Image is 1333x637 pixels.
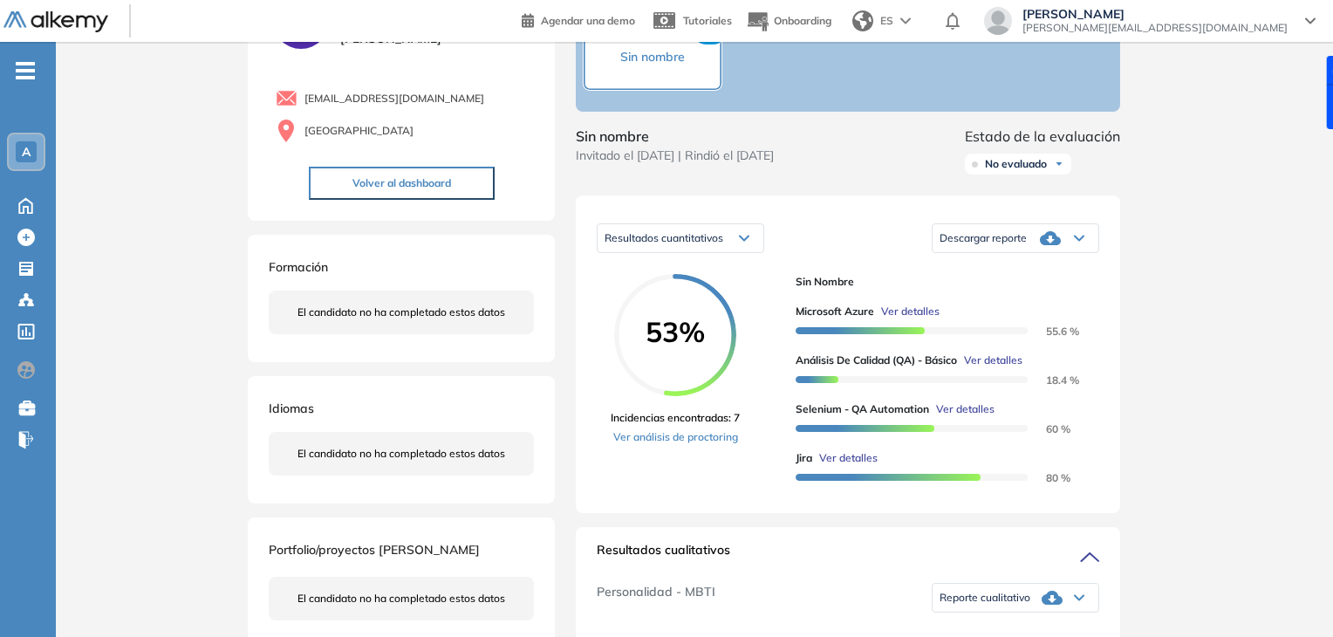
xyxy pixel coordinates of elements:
[881,304,940,319] span: Ver detalles
[297,446,505,462] span: El candidato no ha completado estos datos
[269,259,328,275] span: Formación
[940,591,1030,605] span: Reporte cualitativo
[3,11,108,33] img: Logo
[796,450,812,466] span: Jira
[965,126,1120,147] span: Estado de la evaluación
[522,9,635,30] a: Agendar una demo
[796,401,929,417] span: Selenium - QA Automation
[796,353,957,368] span: Análisis de Calidad (QA) - Básico
[929,401,995,417] button: Ver detalles
[900,17,911,24] img: arrow
[774,14,831,27] span: Onboarding
[541,14,635,27] span: Agendar una demo
[880,13,893,29] span: ES
[576,126,774,147] span: Sin nombre
[620,49,685,65] span: Sin nombre
[1022,7,1288,21] span: [PERSON_NAME]
[597,583,715,613] span: Personalidad - MBTI
[1022,21,1288,35] span: [PERSON_NAME][EMAIL_ADDRESS][DOMAIN_NAME]
[16,69,35,72] i: -
[985,157,1047,171] span: No evaluado
[1025,422,1070,435] span: 60 %
[297,591,505,606] span: El candidato no ha completado estos datos
[852,10,873,31] img: world
[874,304,940,319] button: Ver detalles
[1025,325,1079,338] span: 55.6 %
[611,410,740,426] span: Incidencias encontradas: 7
[746,3,831,40] button: Onboarding
[309,167,495,200] button: Volver al dashboard
[611,429,740,445] a: Ver análisis de proctoring
[812,450,878,466] button: Ver detalles
[796,274,1085,290] span: Sin nombre
[957,353,1022,368] button: Ver detalles
[819,450,878,466] span: Ver detalles
[940,231,1027,245] span: Descargar reporte
[269,401,314,416] span: Idiomas
[796,304,874,319] span: Microsoft Azure
[597,541,730,569] span: Resultados cualitativos
[1025,373,1079,387] span: 18.4 %
[964,353,1022,368] span: Ver detalles
[269,542,480,558] span: Portfolio/proyectos [PERSON_NAME]
[936,401,995,417] span: Ver detalles
[683,14,732,27] span: Tutoriales
[304,91,484,106] span: [EMAIL_ADDRESS][DOMAIN_NAME]
[614,318,736,346] span: 53%
[576,147,774,165] span: Invitado el [DATE] | Rindió el [DATE]
[22,145,31,159] span: A
[605,231,723,244] span: Resultados cuantitativos
[297,305,505,320] span: El candidato no ha completado estos datos
[1020,435,1333,637] iframe: Chat Widget
[304,123,414,139] span: [GEOGRAPHIC_DATA]
[1054,159,1064,169] img: Ícono de flecha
